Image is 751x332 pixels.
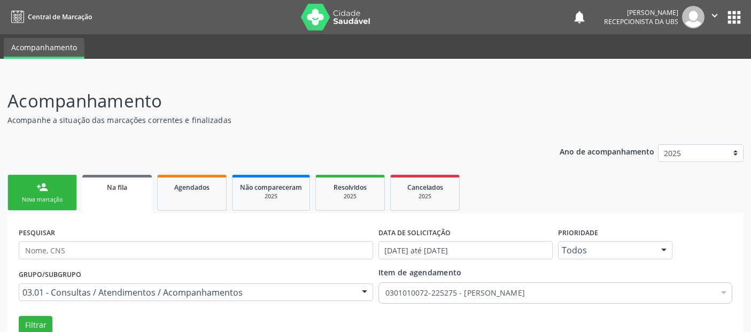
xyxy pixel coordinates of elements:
[725,8,744,27] button: apps
[240,183,302,192] span: Não compareceram
[709,10,721,21] i: 
[107,183,127,192] span: Na fila
[378,241,553,259] input: Selecione um intervalo
[7,8,92,26] a: Central de Marcação
[240,192,302,200] div: 2025
[378,267,462,277] span: Item de agendamento
[562,245,651,256] span: Todos
[385,288,715,298] span: 0301010072-225275 - [PERSON_NAME]
[407,183,443,192] span: Cancelados
[334,183,367,192] span: Resolvidos
[19,225,55,241] label: PESQUISAR
[174,183,210,192] span: Agendados
[604,17,678,26] span: Recepcionista da UBS
[19,241,373,259] input: Nome, CNS
[323,192,377,200] div: 2025
[7,88,523,114] p: Acompanhamento
[704,6,725,28] button: 
[7,114,523,126] p: Acompanhe a situação das marcações correntes e finalizadas
[572,10,587,25] button: notifications
[4,38,84,59] a: Acompanhamento
[604,8,678,17] div: [PERSON_NAME]
[28,12,92,21] span: Central de Marcação
[378,225,451,241] label: DATA DE SOLICITAÇÃO
[560,144,654,158] p: Ano de acompanhamento
[22,287,351,298] span: 03.01 - Consultas / Atendimentos / Acompanhamentos
[558,225,598,241] label: Prioridade
[16,196,69,204] div: Nova marcação
[682,6,704,28] img: img
[398,192,452,200] div: 2025
[19,267,81,283] label: Grupo/Subgrupo
[36,181,48,193] div: person_add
